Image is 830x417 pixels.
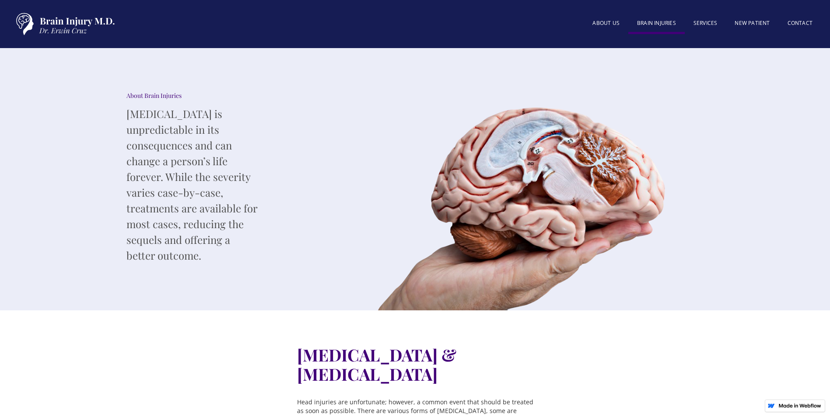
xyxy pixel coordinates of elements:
[778,403,821,408] img: Made in Webflow
[628,14,685,34] a: BRAIN INJURIES
[584,14,628,32] a: About US
[126,91,258,100] div: About Brain Injuries
[779,14,821,32] a: Contact
[126,106,258,263] p: [MEDICAL_DATA] is unpredictable in its consequences and can change a person’s life forever. While...
[9,9,118,39] a: home
[726,14,778,32] a: New patient
[685,14,726,32] a: SERVICES
[297,345,533,384] h1: [MEDICAL_DATA] & [MEDICAL_DATA]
